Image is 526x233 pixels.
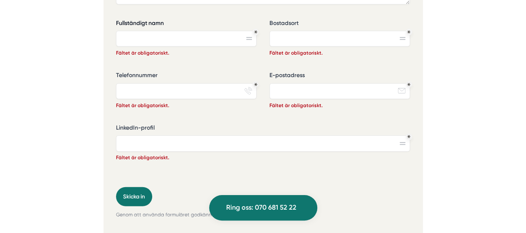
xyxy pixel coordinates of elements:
[116,124,410,134] label: LinkedIn-profil
[254,83,257,86] div: Obligatoriskt
[226,202,296,213] span: Ring oss: 070 681 52 22
[407,30,410,34] div: Obligatoriskt
[269,71,410,82] label: E-postadress
[116,49,257,57] p: Fältet är obligatoriskt.
[116,71,257,82] label: Telefonnummer
[407,135,410,138] div: Obligatoriskt
[116,187,152,206] button: Skicka in
[116,102,257,110] p: Fältet är obligatoriskt.
[209,195,317,220] a: Ring oss: 070 681 52 22
[269,19,410,30] label: Bostadsort
[254,30,257,34] div: Obligatoriskt
[269,49,410,57] p: Fältet är obligatoriskt.
[269,102,410,110] p: Fältet är obligatoriskt.
[407,83,410,86] div: Obligatoriskt
[116,154,410,162] p: Fältet är obligatoriskt.
[116,211,410,219] p: Genom att använda formuläret godkänner du vår integritetspolicy.
[116,19,257,30] label: Fullständigt namn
